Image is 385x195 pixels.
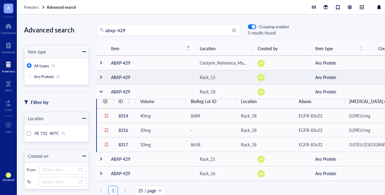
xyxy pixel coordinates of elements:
[259,157,263,162] span: GB
[2,60,15,73] a: Inventory
[135,94,186,108] th: Volume
[99,189,103,192] span: left
[191,113,200,119] span: 8684
[294,137,344,152] td: EGFR-83v22
[299,127,322,133] span: EGFR-83v22
[111,45,183,52] span: Item
[34,63,49,69] span: All types
[106,56,195,70] td: ABXP-429
[5,79,12,92] a: DNA
[241,112,257,119] div: Rack_18
[186,123,236,137] td: -
[191,142,200,148] span: 8658
[135,137,186,152] td: 10mg
[294,108,344,123] td: EGFR-83v22
[2,69,15,73] div: Inventory
[51,64,55,68] div: (7)
[200,170,215,177] div: Rack_16
[2,41,15,54] a: Notebook
[3,178,14,181] div: Account
[31,98,48,106] div: Filter by
[109,186,118,195] a: 1
[241,127,257,133] div: Rack_18
[310,152,368,166] td: Aro Protein
[315,45,356,52] span: Item type
[42,166,77,173] input: Select date
[61,132,65,135] div: (7)
[259,61,263,66] span: GB
[259,171,263,176] span: GB
[56,75,60,78] div: (7)
[310,84,368,99] td: Aro Protein
[140,127,151,133] span: 30mg
[35,130,59,136] span: PE 732 -80°C
[186,108,236,123] td: 8684
[259,89,263,94] span: GB
[310,166,368,181] td: Aro Protein
[2,50,15,54] div: Notebook
[47,5,77,10] a: Advanced search
[236,94,294,108] th: Location
[186,94,236,108] th: BioReg Lot ID
[349,113,370,119] span: 0.09EU/mg
[259,24,289,29] div: Grouping enabled
[349,127,370,133] span: 0.09EU/mg
[135,108,186,123] td: 40mg
[114,108,135,123] td: 8314
[119,98,123,105] span: ID
[140,113,151,119] span: 40mg
[7,174,10,177] span: GB
[241,141,257,148] div: Rack_18
[138,186,162,195] span: 25 / page
[24,5,45,10] a: Freezers
[24,24,89,35] div: Advanced search
[27,167,36,172] div: From
[253,41,310,56] th: Created by
[299,113,322,119] span: EGFR-83v22
[42,178,77,185] input: Select date
[114,123,135,137] td: 8316
[310,70,368,84] td: Aro Protein
[200,59,248,66] div: Centyrin_Reference_Material
[24,48,46,55] div: Item type
[140,142,151,148] span: 10mg
[186,137,236,152] td: 8658
[106,70,195,84] td: ABXP-429
[34,74,54,79] span: Aro Protein
[106,166,195,181] td: ABXP-429
[200,156,215,162] div: Rack_21
[5,98,12,111] a: Core
[7,4,10,11] span: A
[248,29,289,36] div: 5 results found
[299,142,322,148] span: EGFR-83v22
[106,152,195,166] td: ABXP-429
[200,74,215,81] div: Rack_15
[310,56,368,70] td: Aro Protein
[27,179,36,184] div: To
[1,21,16,35] a: Dashboard
[195,41,253,56] th: Location
[106,84,195,99] td: ABXP-429
[6,130,11,133] div: Add
[123,189,127,192] span: right
[294,94,344,108] th: Aliases
[114,94,135,108] th: ID
[24,115,44,122] div: Location
[259,75,263,80] span: GB
[24,4,39,10] span: Freezers
[5,108,12,111] div: Core
[5,89,12,92] div: DNA
[114,137,135,152] td: 8317
[106,41,195,56] th: Item
[200,88,215,95] div: Rack_18
[1,31,16,35] div: Dashboard
[24,153,48,159] div: Created on
[294,123,344,137] td: EGFR-83v22
[135,123,186,137] td: 30mg
[310,41,368,56] th: Item type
